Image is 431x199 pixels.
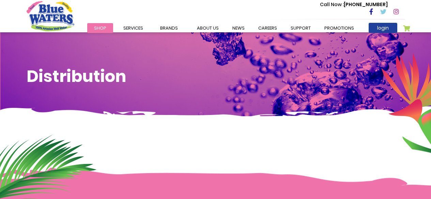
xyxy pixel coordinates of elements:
[284,23,318,33] a: support
[27,1,74,31] a: store logo
[123,25,143,31] span: Services
[226,23,251,33] a: News
[320,1,388,8] p: [PHONE_NUMBER]
[94,25,106,31] span: Shop
[160,25,178,31] span: Brands
[251,23,284,33] a: careers
[27,67,405,86] h1: Distribution
[369,23,397,33] a: login
[190,23,226,33] a: about us
[320,1,344,8] span: Call Now :
[318,23,361,33] a: Promotions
